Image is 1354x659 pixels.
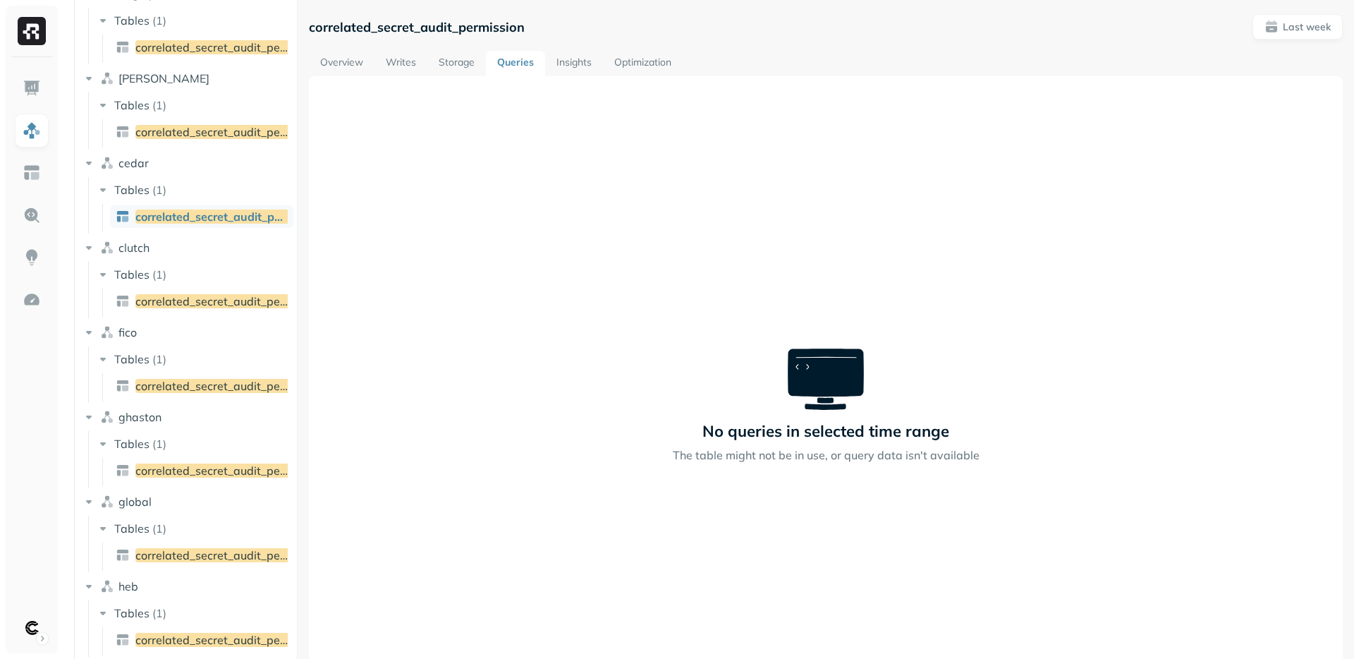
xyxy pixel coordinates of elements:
span: Tables [114,13,150,28]
span: Tables [114,183,150,197]
span: Tables [114,267,150,282]
span: correlated_secret_audit_permission [135,464,324,478]
img: Ryft [18,17,46,45]
button: Tables(1) [96,433,293,455]
img: Query Explorer [23,206,41,224]
a: correlated_secret_audit_permission [110,629,293,651]
span: correlated_secret_audit_permission [135,548,324,562]
a: correlated_secret_audit_permission [110,36,293,59]
img: table [116,633,130,647]
button: Tables(1) [96,94,293,116]
span: Tables [114,606,150,620]
span: correlated_secret_audit_permission [135,125,324,139]
img: Clutch [22,618,42,638]
button: [PERSON_NAME] [82,67,292,90]
img: table [116,548,130,562]
button: Tables(1) [96,602,293,624]
span: correlated_secret_audit_permission [135,633,324,647]
img: namespace [100,241,114,255]
button: clutch [82,236,292,259]
a: correlated_secret_audit_permission [110,290,293,313]
p: The table might not be in use, or query data isn't available [673,447,980,464]
img: table [116,379,130,393]
p: ( 1 ) [152,606,166,620]
img: Optimization [23,291,41,309]
a: Optimization [603,51,683,76]
a: Writes [374,51,427,76]
img: namespace [100,495,114,509]
button: Tables(1) [96,179,293,201]
button: Tables(1) [96,263,293,286]
a: Overview [309,51,374,76]
img: namespace [100,325,114,339]
img: Asset Explorer [23,164,41,182]
span: Tables [114,98,150,112]
button: heb [82,575,292,598]
button: Tables(1) [96,348,293,370]
button: fico [82,321,292,344]
span: clutch [118,241,150,255]
p: correlated_secret_audit_permission [309,19,525,35]
span: correlated_secret_audit_permission [135,379,324,393]
button: Tables(1) [96,9,293,32]
span: [PERSON_NAME] [118,71,209,85]
a: correlated_secret_audit_permission [110,121,293,143]
p: ( 1 ) [152,13,166,28]
p: ( 1 ) [152,98,166,112]
span: heb [118,579,138,593]
a: correlated_secret_audit_permission [110,459,293,482]
span: correlated_secret_audit_permission [135,40,324,54]
a: correlated_secret_audit_permission [110,375,293,397]
img: table [116,210,130,224]
img: table [116,464,130,478]
p: ( 1 ) [152,183,166,197]
p: ( 1 ) [152,437,166,451]
button: ghaston [82,406,292,428]
a: Storage [427,51,486,76]
span: cedar [118,156,149,170]
img: table [116,125,130,139]
span: correlated_secret_audit_permission [135,294,324,308]
a: Insights [545,51,603,76]
img: table [116,40,130,54]
p: ( 1 ) [152,521,166,536]
p: Last week [1283,20,1331,34]
a: correlated_secret_audit_permission [110,544,293,567]
p: ( 1 ) [152,352,166,366]
img: namespace [100,410,114,424]
img: Dashboard [23,79,41,97]
a: Queries [486,51,545,76]
img: table [116,294,130,308]
button: Last week [1252,14,1343,40]
img: namespace [100,71,114,85]
button: cedar [82,152,292,174]
span: global [118,495,152,509]
span: correlated_secret_audit_permission [135,210,325,224]
img: Insights [23,248,41,267]
span: Tables [114,521,150,536]
p: No queries in selected time range [702,421,949,441]
button: global [82,490,292,513]
span: ghaston [118,410,161,424]
span: fico [118,325,137,339]
img: Assets [23,121,41,140]
img: namespace [100,579,114,593]
button: Tables(1) [96,517,293,540]
span: Tables [114,437,150,451]
a: correlated_secret_audit_permission [110,205,293,228]
p: ( 1 ) [152,267,166,282]
span: Tables [114,352,150,366]
img: namespace [100,156,114,170]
